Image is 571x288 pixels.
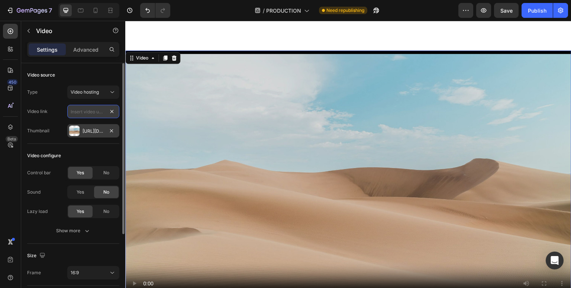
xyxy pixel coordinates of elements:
div: Lazy load [27,208,48,215]
p: 7 [49,6,52,15]
div: Beta [6,136,18,142]
span: Yes [77,169,84,176]
p: Video [36,26,99,35]
div: Type [27,89,38,96]
span: / [263,7,265,14]
div: Frame [27,269,41,276]
div: Video source [27,72,55,78]
div: Publish [528,7,546,14]
button: Video hosting [67,85,119,99]
span: Yes [77,189,84,195]
span: Need republishing [326,7,364,14]
button: Show more [27,224,119,237]
p: Settings [37,46,58,54]
div: [URL][DOMAIN_NAME] [83,128,104,135]
div: Show more [56,227,91,234]
div: Thumbnail [27,127,49,134]
span: 16:9 [71,270,79,275]
span: No [103,208,109,215]
p: Advanced [73,46,99,54]
div: Size [27,251,47,261]
div: Video link [27,108,48,115]
span: Video hosting [71,89,99,95]
span: PRODUCTION [266,7,301,14]
iframe: Design area [125,21,571,288]
span: No [103,189,109,195]
div: Control bar [27,169,51,176]
div: Video configure [27,152,61,159]
span: Yes [77,208,84,215]
div: Sound [27,189,41,195]
button: Publish [522,3,553,18]
button: 16:9 [67,266,119,279]
div: Undo/Redo [140,3,170,18]
span: Save [500,7,513,14]
div: Open Intercom Messenger [546,252,564,269]
input: Insert video url here [67,105,119,118]
button: 7 [3,3,55,18]
div: 450 [7,79,18,85]
button: Save [494,3,519,18]
span: No [103,169,109,176]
